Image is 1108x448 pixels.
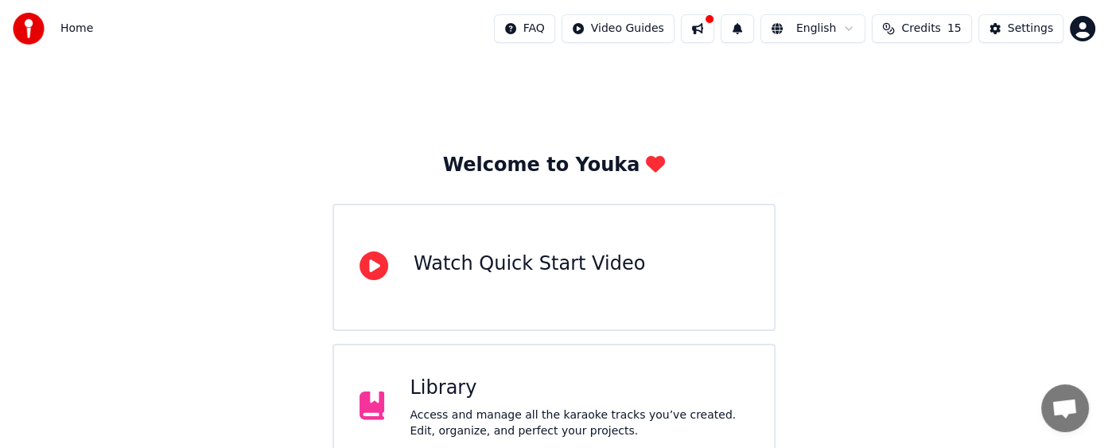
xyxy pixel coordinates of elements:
nav: breadcrumb [60,21,93,37]
button: Credits15 [872,14,971,43]
div: Library [410,376,748,401]
span: 15 [947,21,962,37]
div: Access and manage all the karaoke tracks you’ve created. Edit, organize, and perfect your projects. [410,407,748,439]
a: 채팅 열기 [1041,384,1089,432]
div: Welcome to Youka [443,153,666,178]
button: FAQ [494,14,555,43]
span: Credits [901,21,940,37]
div: Watch Quick Start Video [414,251,645,277]
button: Video Guides [562,14,675,43]
span: Home [60,21,93,37]
button: Settings [978,14,1063,43]
div: Settings [1008,21,1053,37]
img: youka [13,13,45,45]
